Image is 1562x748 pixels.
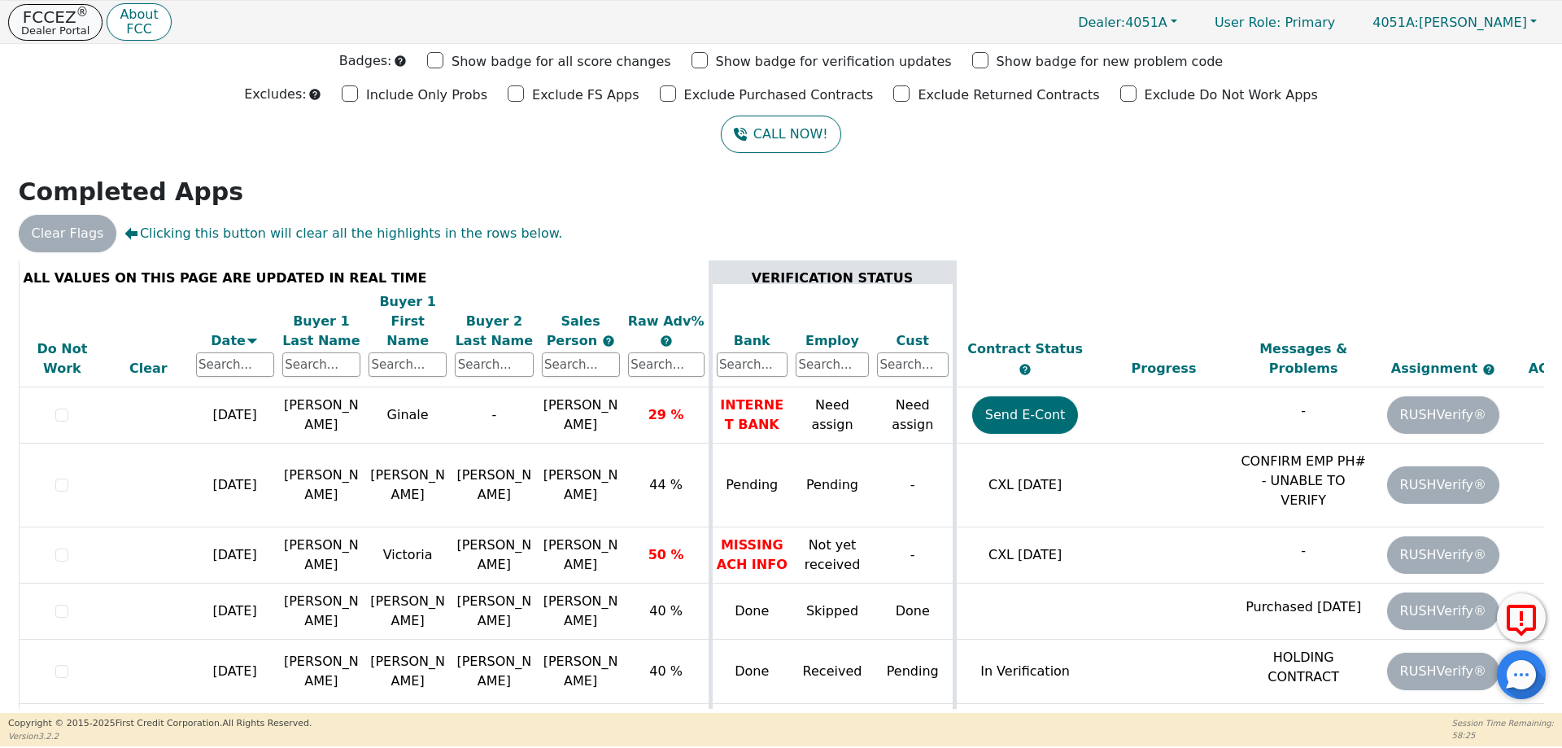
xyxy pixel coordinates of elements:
td: [PERSON_NAME] [278,527,364,584]
td: [PERSON_NAME] [278,640,364,704]
span: 50 % [648,547,684,562]
input: Search... [717,352,788,377]
p: FCC [120,23,158,36]
td: Skipped [792,584,873,640]
button: Dealer:4051A [1061,10,1194,35]
p: FCCEZ [21,9,89,25]
span: [PERSON_NAME] [543,654,618,689]
td: [PERSON_NAME] [451,444,537,527]
p: Purchased [DATE] [1237,597,1369,617]
p: CONFIRM EMP PH# - UNABLE TO VERIFY [1237,452,1369,510]
td: [PERSON_NAME] [451,584,537,640]
span: 44 % [649,477,683,492]
input: Search... [455,352,533,377]
td: - [873,444,954,527]
td: Pending [873,640,954,704]
td: Received [792,640,873,704]
td: [PERSON_NAME] [278,387,364,444]
td: Done [873,584,954,640]
p: Dealer Portal [21,25,89,36]
div: Buyer 1 First Name [369,292,447,351]
td: - [873,527,954,584]
div: VERIFICATION STATUS [717,268,949,287]
span: All Rights Reserved. [222,718,312,728]
sup: ® [76,5,89,20]
td: Victoria [364,527,451,584]
span: 4051A: [1372,15,1419,30]
div: Do Not Work [24,339,102,378]
p: Show badge for all score changes [452,52,671,72]
span: 40 % [649,663,683,679]
p: Show badge for verification updates [716,52,952,72]
td: [DATE] [192,527,278,584]
p: Badges: [339,51,392,71]
div: ALL VALUES ON THIS PAGE ARE UPDATED IN REAL TIME [24,268,705,287]
div: Bank [717,331,788,351]
input: Search... [282,352,360,377]
td: [PERSON_NAME] [364,584,451,640]
div: Date [196,331,274,351]
div: Cust [877,331,949,351]
div: Clear [109,359,187,378]
button: AboutFCC [107,3,171,42]
td: [DATE] [192,640,278,704]
td: [PERSON_NAME] [278,444,364,527]
td: [DATE] [192,584,278,640]
input: Search... [796,352,869,377]
span: 4051A [1078,15,1167,30]
div: Buyer 2 Last Name [455,312,533,351]
p: Version 3.2.2 [8,730,312,742]
td: [PERSON_NAME] [451,640,537,704]
div: Progress [1098,359,1230,378]
td: Not yet received [792,527,873,584]
p: Show badge for new problem code [997,52,1224,72]
td: MISSING ACH INFO [710,527,792,584]
td: Need assign [792,387,873,444]
td: [PERSON_NAME] [278,584,364,640]
p: About [120,8,158,21]
div: Buyer 1 Last Name [282,312,360,351]
span: Dealer: [1078,15,1125,30]
input: Search... [877,352,949,377]
td: Done [710,640,792,704]
input: Search... [196,352,274,377]
strong: Completed Apps [19,177,244,206]
button: FCCEZ®Dealer Portal [8,4,103,41]
td: [DATE] [192,387,278,444]
td: [PERSON_NAME] [451,527,537,584]
p: HOLDING CONTRACT [1237,648,1369,687]
p: Primary [1198,7,1351,38]
span: User Role : [1215,15,1281,30]
input: Search... [369,352,447,377]
div: Employ [796,331,869,351]
td: Pending [792,444,873,527]
a: User Role: Primary [1198,7,1351,38]
button: 4051A:[PERSON_NAME] [1355,10,1554,35]
button: Report Error to FCC [1497,593,1546,642]
p: Excludes: [244,85,306,104]
p: Exclude Do Not Work Apps [1145,85,1318,105]
td: CXL [DATE] [954,527,1094,584]
span: [PERSON_NAME] [543,397,618,432]
span: [PERSON_NAME] [543,537,618,572]
span: Raw Adv% [628,313,705,329]
div: Messages & Problems [1237,339,1369,378]
p: Exclude Purchased Contracts [684,85,874,105]
p: - [1237,401,1369,421]
span: [PERSON_NAME] [1372,15,1527,30]
td: [PERSON_NAME] [364,444,451,527]
td: - [451,387,537,444]
button: Send E-Cont [972,396,1079,434]
button: CALL NOW! [721,116,840,153]
span: Contract Status [967,341,1083,357]
span: Sales Person [547,313,602,348]
p: Session Time Remaining: [1452,717,1554,729]
p: Exclude FS Apps [532,85,639,105]
p: 58:25 [1452,729,1554,741]
td: CXL [DATE] [954,444,1094,527]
